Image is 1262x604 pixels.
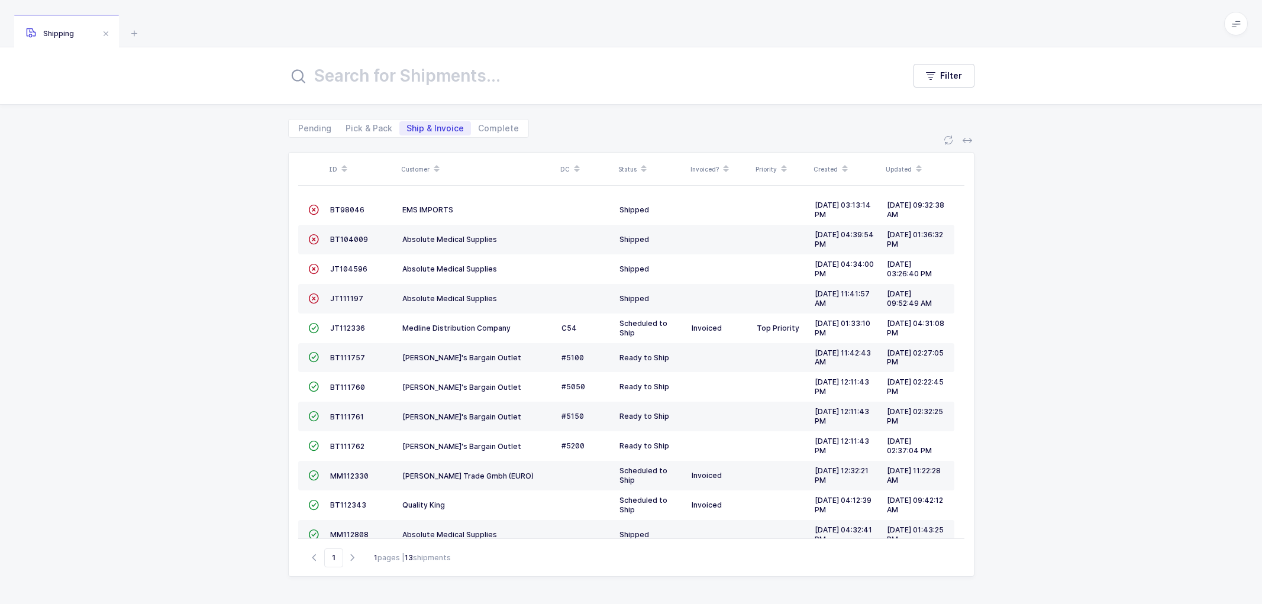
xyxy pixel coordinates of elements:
[561,324,577,332] span: C54
[619,353,669,362] span: Ready to Ship
[308,471,319,480] span: 
[374,553,451,563] div: pages | shipments
[815,525,872,544] span: [DATE] 04:32:41 PM
[619,264,649,273] span: Shipped
[308,530,319,539] span: 
[619,294,649,303] span: Shipped
[887,201,944,219] span: [DATE] 09:32:38 AM
[402,412,521,421] span: [PERSON_NAME]'s Bargain Outlet
[330,205,364,214] span: BT98046
[887,289,932,308] span: [DATE] 09:52:49 AM
[561,353,584,362] span: #5100
[330,412,364,421] span: BT111761
[330,353,365,362] span: BT111757
[887,319,944,337] span: [DATE] 04:31:08 PM
[815,260,874,278] span: [DATE] 04:34:00 PM
[402,383,521,392] span: [PERSON_NAME]'s Bargain Outlet
[330,530,369,539] span: MM112808
[561,382,585,391] span: #5050
[619,530,649,539] span: Shipped
[308,205,319,214] span: 
[330,235,368,244] span: BT104009
[402,530,497,539] span: Absolute Medical Supplies
[374,553,377,562] b: 1
[330,471,369,480] span: MM112330
[401,159,553,179] div: Customer
[815,201,871,219] span: [DATE] 03:13:14 PM
[561,412,584,421] span: #5150
[940,70,962,82] span: Filter
[619,412,669,421] span: Ready to Ship
[402,353,521,362] span: [PERSON_NAME]'s Bargain Outlet
[402,264,497,273] span: Absolute Medical Supplies
[618,159,683,179] div: Status
[815,466,869,485] span: [DATE] 12:32:21 PM
[402,471,534,480] span: [PERSON_NAME] Trade Gmbh (EURO)
[815,289,870,308] span: [DATE] 11:41:57 AM
[402,294,497,303] span: Absolute Medical Supplies
[619,466,667,485] span: Scheduled to Ship
[26,29,74,38] span: Shipping
[619,205,649,214] span: Shipped
[402,205,453,214] span: EMS IMPORTS
[815,437,869,455] span: [DATE] 12:11:43 PM
[814,159,879,179] div: Created
[298,124,331,133] span: Pending
[308,500,319,509] span: 
[692,324,747,333] div: Invoiced
[406,124,464,133] span: Ship & Invoice
[330,500,366,509] span: BT112343
[887,437,932,455] span: [DATE] 02:37:04 PM
[308,382,319,391] span: 
[619,441,669,450] span: Ready to Ship
[619,382,669,391] span: Ready to Ship
[815,230,874,248] span: [DATE] 04:39:54 PM
[560,159,611,179] div: DC
[402,235,497,244] span: Absolute Medical Supplies
[308,294,319,303] span: 
[887,525,944,544] span: [DATE] 01:43:25 PM
[815,407,869,425] span: [DATE] 12:11:43 PM
[308,264,319,273] span: 
[478,124,519,133] span: Complete
[308,235,319,244] span: 
[619,235,649,244] span: Shipped
[308,353,319,361] span: 
[887,407,943,425] span: [DATE] 02:32:25 PM
[815,348,871,367] span: [DATE] 11:42:43 AM
[887,466,941,485] span: [DATE] 11:22:28 AM
[561,441,585,450] span: #5200
[288,62,890,90] input: Search for Shipments...
[308,412,319,421] span: 
[330,324,365,332] span: JT112336
[914,64,974,88] button: Filter
[619,319,667,337] span: Scheduled to Ship
[757,324,799,332] span: Top Priority
[402,442,521,451] span: [PERSON_NAME]'s Bargain Outlet
[887,377,944,396] span: [DATE] 02:22:45 PM
[330,294,363,303] span: JT111197
[887,230,943,248] span: [DATE] 01:36:32 PM
[690,159,748,179] div: Invoiced?
[308,324,319,332] span: 
[405,553,413,562] b: 13
[692,500,747,510] div: Invoiced
[402,500,445,509] span: Quality King
[887,260,932,278] span: [DATE] 03:26:40 PM
[887,348,944,367] span: [DATE] 02:27:05 PM
[330,264,367,273] span: JT104596
[346,124,392,133] span: Pick & Pack
[756,159,806,179] div: Priority
[308,441,319,450] span: 
[330,383,365,392] span: BT111760
[886,159,951,179] div: Updated
[815,377,869,396] span: [DATE] 12:11:43 PM
[887,496,943,514] span: [DATE] 09:42:12 AM
[815,319,870,337] span: [DATE] 01:33:10 PM
[692,471,747,480] div: Invoiced
[324,548,343,567] span: Go to
[619,496,667,514] span: Scheduled to Ship
[330,442,364,451] span: BT111762
[329,159,394,179] div: ID
[815,496,872,514] span: [DATE] 04:12:39 PM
